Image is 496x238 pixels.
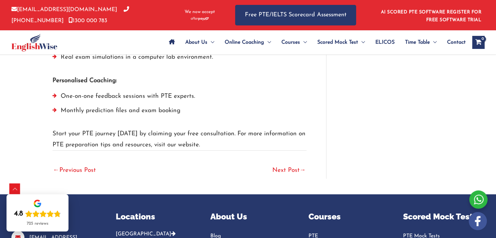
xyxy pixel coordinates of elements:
span: Menu Toggle [300,31,307,54]
a: View Shopping Cart, empty [472,36,485,49]
span: Time Table [405,31,430,54]
span: ← [53,167,59,173]
li: Monthly prediction files and exam booking [53,105,307,119]
li: Real exam simulations in a computer lab environment. [53,52,307,66]
a: AI SCORED PTE SOFTWARE REGISTER FOR FREE SOFTWARE TRIAL [381,10,482,22]
a: Free PTE/IELTS Scorecard Assessment [235,5,356,25]
span: Courses [281,31,300,54]
span: Online Coaching [225,31,264,54]
a: Previous Post [53,164,96,178]
div: 725 reviews [27,221,48,226]
span: ELICOS [375,31,395,54]
a: Online CoachingMenu Toggle [219,31,276,54]
span: Contact [447,31,466,54]
p: Courses [308,211,390,223]
p: About Us [210,211,292,223]
nav: Site Navigation: Main Menu [164,31,466,54]
strong: Personalised Coaching: [53,78,117,84]
p: Locations [116,211,197,223]
a: [PHONE_NUMBER] [11,7,129,23]
div: 4.8 [14,209,23,218]
a: 1300 000 783 [68,18,107,23]
a: Next Post [272,164,306,178]
span: Menu Toggle [358,31,365,54]
span: We now accept [185,9,215,15]
a: Scored Mock TestMenu Toggle [312,31,370,54]
a: ELICOS [370,31,400,54]
span: Menu Toggle [207,31,214,54]
a: Contact [442,31,466,54]
aside: Header Widget 1 [377,5,485,26]
span: → [300,167,306,173]
p: Scored Mock Test [403,211,485,223]
span: Scored Mock Test [317,31,358,54]
img: Afterpay-Logo [191,17,209,21]
a: CoursesMenu Toggle [276,31,312,54]
a: Time TableMenu Toggle [400,31,442,54]
nav: Post navigation [53,150,307,179]
div: Rating: 4.8 out of 5 [14,209,61,218]
span: Menu Toggle [264,31,271,54]
span: Menu Toggle [430,31,437,54]
a: [EMAIL_ADDRESS][DOMAIN_NAME] [11,7,117,12]
img: cropped-ew-logo [11,34,57,52]
img: white-facebook.png [469,212,487,230]
span: About Us [185,31,207,54]
li: One-on-one feedback sessions with PTE experts. [53,91,307,105]
p: Start your PTE journey [DATE] by claiming your free consultation. For more information on PTE pre... [53,128,307,150]
a: About UsMenu Toggle [180,31,219,54]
